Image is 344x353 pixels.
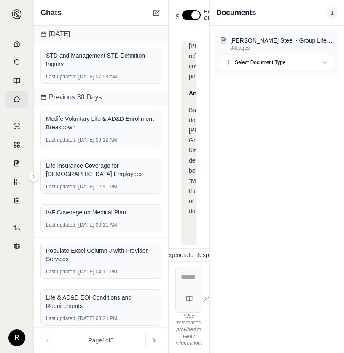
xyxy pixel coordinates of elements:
div: R [8,329,25,346]
h3: Documents [216,7,256,19]
p: Haberle Steel - Group Life Welcome Kit.pdf [230,36,333,45]
span: 1 [327,7,337,19]
span: Last updated: [46,73,77,80]
a: Documents Vault [5,54,28,71]
a: Single Policy [5,118,28,135]
a: Chat [5,91,28,108]
div: [DATE] 09:12 AM [46,136,156,143]
span: Last updated: [46,222,77,228]
div: *Use references provided to verify information. [175,313,202,346]
div: STD and Management STD Definition Inquiry [46,51,156,68]
a: Legal Search Engine [5,238,28,254]
div: [DATE] 09:11 AM [46,222,156,228]
a: Coverage Table [5,192,28,209]
div: [DATE] 03:24 PM [46,315,156,322]
span: Hide Citations [204,8,226,22]
span: Chats [40,7,62,19]
div: Life Insurance Coverage for [DEMOGRAPHIC_DATA] Employees [46,161,156,178]
a: Policy Comparisons [5,136,28,153]
span: Last updated: [46,136,77,143]
div: Previous 30 Days [34,89,168,106]
button: Expand sidebar [29,171,39,182]
div: Life & AD&D EOI Conditions and Requirements [46,293,156,310]
button: Expand sidebar [8,6,25,23]
div: [DATE] 12:41 PM [46,183,156,190]
div: [DATE] 07:58 AM [46,73,156,80]
button: [PERSON_NAME] Steel - Group Life Welcome Kit.pdf83pages [220,36,333,51]
div: IVF Coverage on Medical Plan [46,208,156,217]
span: Last updated: [46,183,77,190]
a: Custom Report [5,174,28,190]
div: [DATE] [34,26,168,43]
a: Contract Analysis [5,219,28,236]
button: Regenerate Response [145,248,232,262]
span: STD and Management STD Definition Inquiry [172,11,179,24]
span: Last updated: [46,268,77,275]
img: Expand sidebar [12,9,22,19]
a: Prompt Library [5,72,28,89]
a: Claim Coverage [5,155,28,172]
div: Metlife Voluntary Life & AD&D Enrollment Breakdown [46,115,156,131]
strong: Answer: [189,90,212,96]
p: 83 pages [230,45,333,51]
button: New Chat [151,8,161,18]
a: Home [5,35,28,52]
span: Regenerate Response [163,251,222,258]
span: Last updated: [46,315,77,322]
span: Page 1 of 5 [89,336,114,345]
div: Populate Excel Column J with Provider Services [46,246,156,263]
div: [DATE] 04:11 PM [46,268,156,275]
span: Based on the provided document "[PERSON_NAME] Steel - Group Life Welcome Kit.pdf", it is not poss... [189,107,261,214]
